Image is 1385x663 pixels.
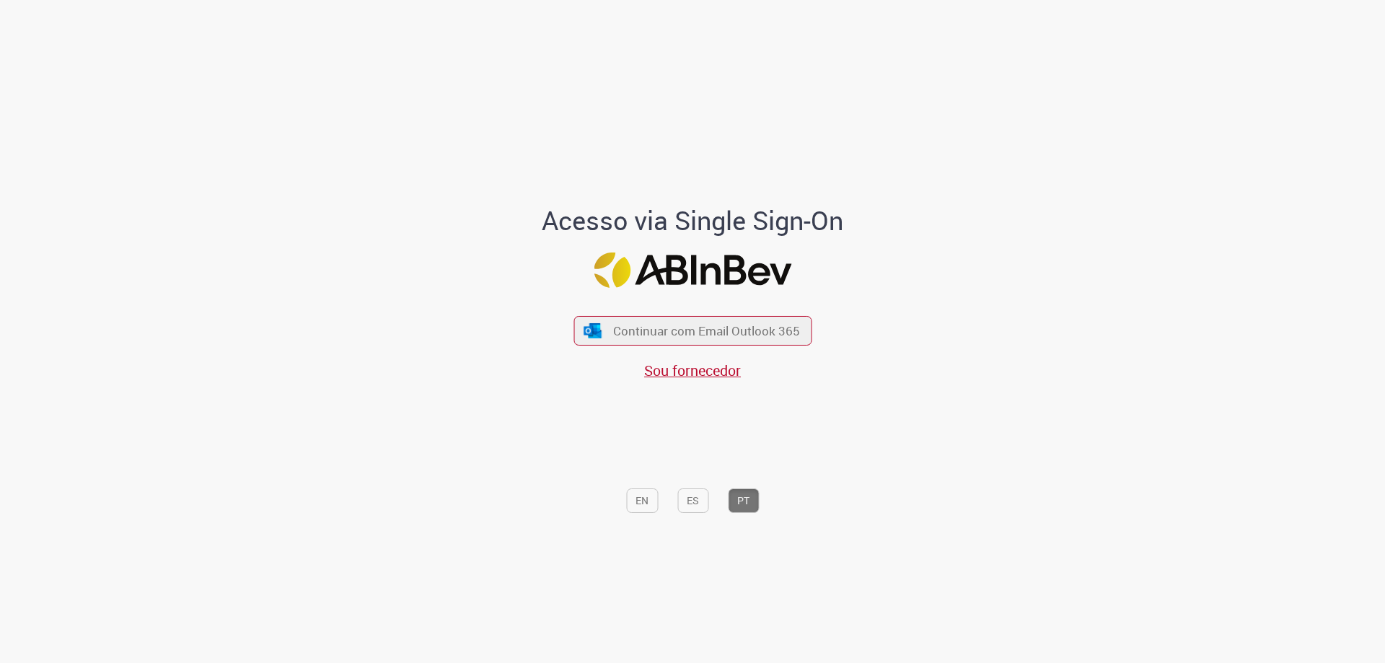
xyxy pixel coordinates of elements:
button: EN [626,488,658,513]
a: Sou fornecedor [644,361,741,380]
h1: Acesso via Single Sign-On [493,206,893,235]
span: Continuar com Email Outlook 365 [613,322,800,339]
button: PT [728,488,759,513]
img: Logo ABInBev [594,253,791,288]
img: ícone Azure/Microsoft 360 [583,323,603,338]
button: ES [677,488,708,513]
button: ícone Azure/Microsoft 360 Continuar com Email Outlook 365 [573,316,812,346]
